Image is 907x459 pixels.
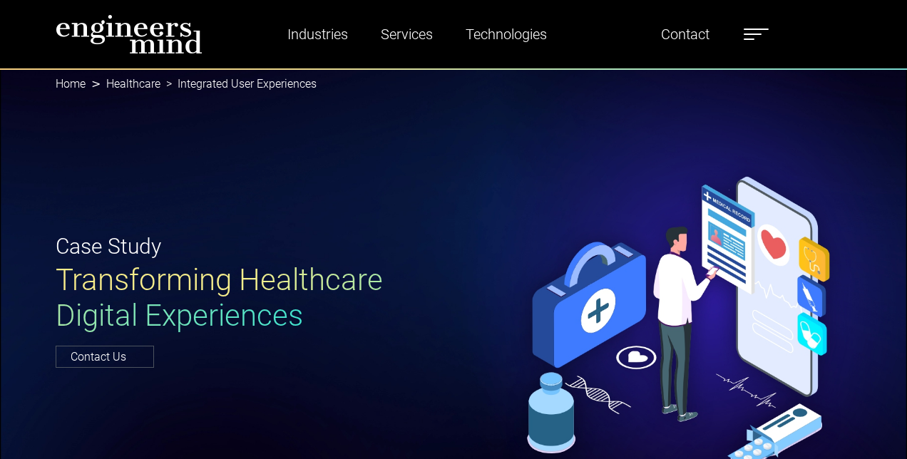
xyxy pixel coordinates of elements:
a: Services [375,18,439,51]
a: Contact Us [56,346,154,368]
nav: breadcrumb [56,68,851,100]
li: Integrated User Experiences [160,76,317,93]
a: Industries [282,18,354,51]
a: Technologies [460,18,553,51]
a: Healthcare [106,77,160,91]
a: Contact [655,18,715,51]
span: Transforming Healthcare Digital Experiences [56,262,383,333]
a: Home [56,77,86,91]
img: logo [56,14,203,54]
p: Case Study [56,230,445,262]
